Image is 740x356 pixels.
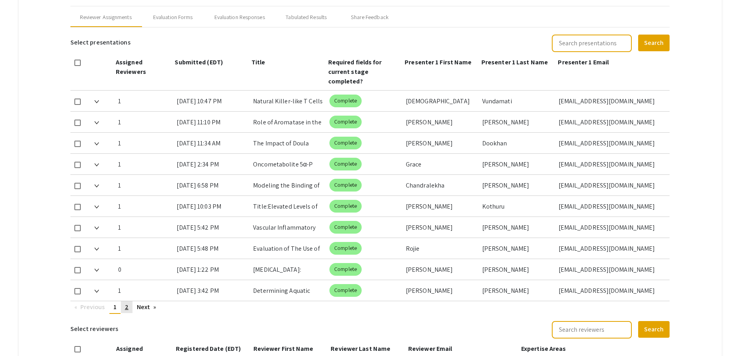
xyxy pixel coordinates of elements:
[329,137,362,149] mat-chip: Complete
[408,344,452,353] span: Reviewer Email
[175,58,223,66] span: Submitted (EDT)
[286,13,327,21] div: Tabulated Results
[559,91,664,111] div: [EMAIL_ADDRESS][DOMAIN_NAME]
[482,154,552,174] div: [PERSON_NAME]
[329,263,362,276] mat-chip: Complete
[482,259,552,280] div: [PERSON_NAME]
[94,184,99,188] img: Expand arrow
[559,133,664,153] div: [EMAIL_ADDRESS][DOMAIN_NAME]
[177,280,247,301] div: [DATE] 3:42 PM
[552,321,632,339] input: Search reviewers
[406,217,476,238] div: [PERSON_NAME]
[559,112,664,132] div: [EMAIL_ADDRESS][DOMAIN_NAME]
[638,321,670,338] button: Search
[482,175,552,195] div: [PERSON_NAME]
[6,320,34,350] iframe: Chat
[406,133,476,153] div: [PERSON_NAME]
[118,280,171,301] div: 1
[253,259,323,280] div: [MEDICAL_DATA]: Vascular Dysfunction, Inflammation, and Emerging Therapeutic Approaches
[253,175,323,195] div: Modeling the Binding of Dendrin and PTPN14 to KIBRA
[118,154,171,174] div: 1
[70,301,670,314] ul: Pagination
[253,344,314,353] span: Reviewer First Name
[482,238,552,259] div: [PERSON_NAME]
[94,269,99,272] img: Expand arrow
[153,13,193,21] div: Evaluation Forms
[133,301,160,313] a: Next page
[94,290,99,293] img: Expand arrow
[559,154,664,174] div: [EMAIL_ADDRESS][DOMAIN_NAME]
[329,200,362,213] mat-chip: Complete
[177,196,247,217] div: [DATE] 10:03 PM
[177,217,247,238] div: [DATE] 5:42 PM
[118,238,171,259] div: 1
[482,196,552,217] div: Kothuru
[118,133,171,153] div: 1
[177,133,247,153] div: [DATE] 11:34 AM
[559,217,664,238] div: [EMAIL_ADDRESS][DOMAIN_NAME]
[118,196,171,217] div: 1
[253,238,323,259] div: Evaluation of The Use of Longitudinal Data for [MEDICAL_DATA] Research and [MEDICAL_DATA] Discovery
[331,344,390,353] span: Reviewer Last Name
[125,303,129,311] span: 2
[94,205,99,209] img: Expand arrow
[177,154,247,174] div: [DATE] 2:34 PM
[253,91,323,111] div: Natural Killer-like T Cells and Longevity: A Comparative Analysis
[118,259,171,280] div: 0
[118,112,171,132] div: 1
[482,133,552,153] div: Dookhan
[116,58,146,76] span: Assigned Reviewers
[559,196,664,217] div: [EMAIL_ADDRESS][DOMAIN_NAME]
[214,13,265,21] div: Evaluation Responses
[406,154,476,174] div: Grace
[329,95,362,107] mat-chip: Complete
[70,320,119,338] h6: Select reviewers
[253,217,323,238] div: Vascular Inflammatory Studies with Engineered Bioreactors
[177,91,247,111] div: [DATE] 10:47 PM
[177,238,247,259] div: [DATE] 5:48 PM
[406,280,476,301] div: [PERSON_NAME]
[351,13,388,21] div: Share Feedback
[94,100,99,103] img: Expand arrow
[328,58,382,85] span: Required fields for current stage completed?
[329,116,362,128] mat-chip: Complete
[521,344,566,353] span: Expertise Areas
[329,242,362,255] mat-chip: Complete
[94,142,99,145] img: Expand arrow
[558,58,609,66] span: Presenter 1 Email
[559,175,664,195] div: [EMAIL_ADDRESS][DOMAIN_NAME]
[559,259,664,280] div: [EMAIL_ADDRESS][DOMAIN_NAME]
[482,91,552,111] div: Vundamati
[559,238,664,259] div: [EMAIL_ADDRESS][DOMAIN_NAME]
[177,175,247,195] div: [DATE] 6:58 PM
[406,238,476,259] div: Rojie
[482,112,552,132] div: [PERSON_NAME]
[118,175,171,195] div: 1
[177,259,247,280] div: [DATE] 1:22 PM
[406,175,476,195] div: Chandralekha
[94,163,99,166] img: Expand arrow
[329,284,362,297] mat-chip: Complete
[94,121,99,124] img: Expand arrow
[482,280,552,301] div: [PERSON_NAME]
[406,196,476,217] div: [PERSON_NAME]
[329,179,362,192] mat-chip: Complete
[177,112,247,132] div: [DATE] 11:10 PM
[118,217,171,238] div: 1
[176,344,241,353] span: Registered Date (EDT)
[253,133,323,153] div: The Impact of Doula Support on Maternal Mental Health, NeonatalOutcomes, and Epidural Use: Correl...
[559,280,664,301] div: [EMAIL_ADDRESS][DOMAIN_NAME]
[118,91,171,111] div: 1
[638,35,670,51] button: Search
[94,248,99,251] img: Expand arrow
[329,221,362,234] mat-chip: Complete
[70,34,130,51] h6: Select presentations
[253,154,323,174] div: Oncometabolite 5α-P Imbalance Through Altered Mammary [MEDICAL_DATA] Metabolism: A Biomarker and ...
[552,35,632,52] input: Search presentations
[253,280,323,301] div: Determining Aquatic Community Differences Between Invasive Water Hyacinth and Native Pennywort in...
[482,217,552,238] div: [PERSON_NAME]
[80,303,105,311] span: Previous
[253,196,323,217] div: Title:Elevated Levels of Interleukin-11 and Matrix Metalloproteinase-9 in the Serum of Patients w...
[406,259,476,280] div: [PERSON_NAME]
[253,112,323,132] div: Role of Aromatase in the Conversion of 11-Oxyandrogens to [MEDICAL_DATA]: Mechanisms and Implicat...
